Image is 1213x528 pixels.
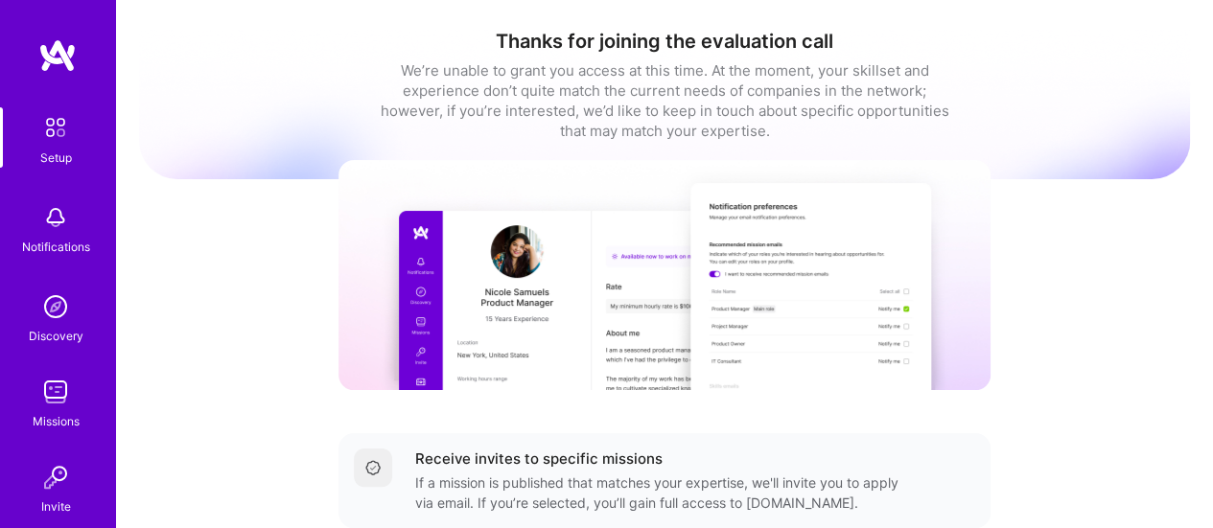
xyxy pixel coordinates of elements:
[377,60,952,141] div: We’re unable to grant you access at this time. At the moment, your skillset and experience don’t ...
[36,373,75,411] img: teamwork
[139,30,1190,53] h1: Thanks for joining the evaluation call
[41,496,71,517] div: Invite
[29,326,83,346] div: Discovery
[22,237,90,257] div: Notifications
[38,38,77,73] img: logo
[36,198,75,237] img: bell
[33,411,80,431] div: Missions
[36,287,75,326] img: discovery
[35,107,76,148] img: setup
[338,160,991,390] img: curated missions
[40,148,72,168] div: Setup
[415,448,663,469] div: Receive invites to specific missions
[365,460,381,475] img: Completed
[36,458,75,496] img: Invite
[415,472,906,513] div: If a mission is published that matches your expertise, we'll invite you to apply via email. If yo...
